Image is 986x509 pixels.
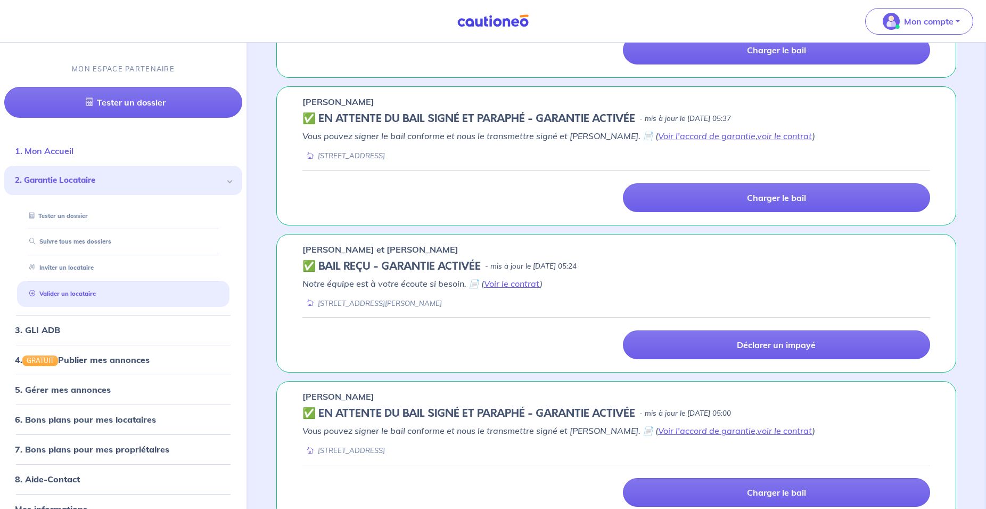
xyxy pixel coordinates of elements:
p: [PERSON_NAME] [302,390,374,403]
div: Tester un dossier [17,207,229,224]
a: voir le contrat [757,425,812,436]
a: Charger le bail [623,478,931,507]
p: - mis à jour le [DATE] 05:24 [485,261,577,272]
a: Voir le contrat [484,278,540,289]
div: 2. Garantie Locataire [4,166,242,195]
div: [STREET_ADDRESS] [302,446,385,456]
p: [PERSON_NAME] et [PERSON_NAME] [302,243,458,256]
p: Charger le bail [747,192,806,203]
p: Charger le bail [747,487,806,498]
img: illu_account_valid_menu.svg [883,13,900,30]
button: illu_account_valid_menu.svgMon compte [865,8,973,35]
a: 4.GRATUITPublier mes annonces [15,354,150,365]
a: Charger le bail [623,183,931,212]
div: 5. Gérer mes annonces [4,379,242,400]
a: Charger le bail [623,36,931,64]
p: [PERSON_NAME] [302,95,374,108]
div: state: CONTRACT-VALIDATED, Context: IN-MANAGEMENT,IN-MANAGEMENT [302,260,930,273]
p: - mis à jour le [DATE] 05:00 [639,408,731,419]
a: Voir l'accord de garantie [658,425,755,436]
h5: ✅️️️ EN ATTENTE DU BAIL SIGNÉ ET PARAPHÉ - GARANTIE ACTIVÉE [302,112,635,125]
a: Tester un dossier [4,87,242,118]
div: Suivre tous mes dossiers [17,233,229,251]
a: 1. Mon Accueil [15,146,73,156]
a: Voir l'accord de garantie [658,131,755,141]
a: Inviter un locataire [25,264,94,271]
div: Valider un locataire [17,285,229,303]
a: 7. Bons plans pour mes propriétaires [15,444,169,455]
a: Valider un locataire [25,290,96,297]
em: Vous pouvez signer le bail conforme et nous le transmettre signé et [PERSON_NAME]. 📄 ( , ) [302,425,815,436]
div: 8. Aide-Contact [4,468,242,490]
a: Tester un dossier [25,212,88,219]
div: 6. Bons plans pour mes locataires [4,409,242,430]
em: Vous pouvez signer le bail conforme et nous le transmettre signé et [PERSON_NAME]. 📄 ( , ) [302,131,815,141]
p: Charger le bail [747,45,806,55]
a: 6. Bons plans pour mes locataires [15,414,156,425]
a: Déclarer un impayé [623,330,931,359]
h5: ✅️️️ EN ATTENTE DU BAIL SIGNÉ ET PARAPHÉ - GARANTIE ACTIVÉE [302,407,635,420]
p: Déclarer un impayé [737,340,816,350]
div: state: CONTRACT-SIGNED, Context: FINISHED,IS-GL-CAUTION [302,407,930,420]
em: Notre équipe est à votre écoute si besoin. 📄 ( ) [302,278,543,289]
a: 3. GLI ADB [15,324,60,335]
div: Inviter un locataire [17,259,229,277]
div: [STREET_ADDRESS] [302,151,385,161]
a: 5. Gérer mes annonces [15,384,111,395]
p: Mon compte [904,15,954,28]
span: 2. Garantie Locataire [15,174,224,187]
h5: ✅ BAIL REÇU - GARANTIE ACTIVÉE [302,260,481,273]
p: MON ESPACE PARTENAIRE [72,64,175,74]
a: Suivre tous mes dossiers [25,238,111,245]
a: voir le contrat [757,131,812,141]
div: state: CONTRACT-SIGNED, Context: FINISHED,IS-GL-CAUTION [302,112,930,125]
div: 3. GLI ADB [4,319,242,340]
div: 7. Bons plans pour mes propriétaires [4,439,242,460]
p: - mis à jour le [DATE] 05:37 [639,114,731,124]
img: Cautioneo [453,14,533,28]
div: 4.GRATUITPublier mes annonces [4,349,242,370]
div: [STREET_ADDRESS][PERSON_NAME] [302,298,442,309]
div: 1. Mon Accueil [4,140,242,161]
a: 8. Aide-Contact [15,474,80,484]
